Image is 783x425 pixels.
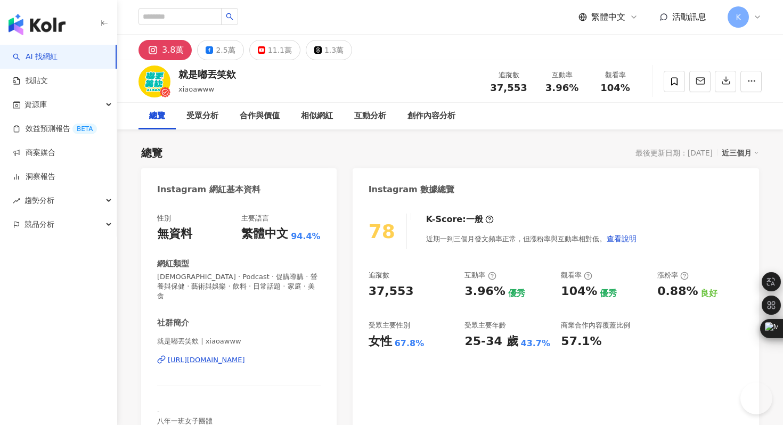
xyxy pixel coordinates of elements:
[157,317,189,329] div: 社群簡介
[138,40,192,60] button: 3.8萬
[241,214,269,223] div: 主要語言
[369,271,389,280] div: 追蹤數
[395,338,425,349] div: 67.8%
[157,184,260,195] div: Instagram 網紅基本資料
[157,214,171,223] div: 性別
[25,93,47,117] span: 資源庫
[407,110,455,122] div: 創作內容分析
[464,321,506,330] div: 受眾主要年齡
[595,70,635,80] div: 觀看率
[25,189,54,213] span: 趨勢分析
[291,231,321,242] span: 94.4%
[240,110,280,122] div: 合作與價值
[490,82,527,93] span: 37,553
[178,85,214,93] span: xiaoawww
[354,110,386,122] div: 互動分析
[635,149,713,157] div: 最後更新日期：[DATE]
[464,333,518,350] div: 25-34 歲
[301,110,333,122] div: 相似網紅
[464,271,496,280] div: 互動率
[138,66,170,97] img: KOL Avatar
[606,228,637,249] button: 查看說明
[369,283,414,300] div: 37,553
[157,355,321,365] a: [URL][DOMAIN_NAME]
[722,146,759,160] div: 近三個月
[542,70,582,80] div: 互動率
[241,226,288,242] div: 繁體中文
[521,338,551,349] div: 43.7%
[149,110,165,122] div: 總覽
[249,40,300,60] button: 11.1萬
[168,355,245,365] div: [URL][DOMAIN_NAME]
[216,43,235,58] div: 2.5萬
[25,213,54,236] span: 競品分析
[13,171,55,182] a: 洞察報告
[464,283,505,300] div: 3.96%
[561,283,597,300] div: 104%
[13,124,97,134] a: 效益預測報告BETA
[178,68,236,81] div: 就是嘟丟笑欸
[157,272,321,301] span: [DEMOGRAPHIC_DATA] · Podcast · 促購導購 · 營養與保健 · 藝術與娛樂 · 飲料 · 日常話題 · 家庭 · 美食
[369,220,395,242] div: 78
[561,333,601,350] div: 57.1%
[561,271,592,280] div: 觀看率
[141,145,162,160] div: 總覽
[369,321,410,330] div: 受眾主要性別
[306,40,352,60] button: 1.3萬
[600,83,630,93] span: 104%
[591,11,625,23] span: 繁體中文
[545,83,578,93] span: 3.96%
[13,76,48,86] a: 找貼文
[369,184,455,195] div: Instagram 數據總覽
[561,321,630,330] div: 商業合作內容覆蓋比例
[426,228,637,249] div: 近期一到三個月發文頻率正常，但漲粉率與互動率相對低。
[13,52,58,62] a: searchAI 找網紅
[157,226,192,242] div: 無資料
[13,148,55,158] a: 商案媒合
[197,40,243,60] button: 2.5萬
[657,271,689,280] div: 漲粉率
[157,337,321,346] span: 就是嘟丟笑欸 | xiaoawww
[324,43,344,58] div: 1.3萬
[9,14,66,35] img: logo
[657,283,698,300] div: 0.88%
[508,288,525,299] div: 優秀
[700,288,717,299] div: 良好
[736,11,740,23] span: K
[466,214,483,225] div: 一般
[607,234,637,243] span: 查看說明
[13,197,20,205] span: rise
[600,288,617,299] div: 優秀
[672,12,706,22] span: 活動訊息
[426,214,494,225] div: K-Score :
[369,333,392,350] div: 女性
[226,13,233,20] span: search
[157,258,189,269] div: 網紅類型
[268,43,292,58] div: 11.1萬
[488,70,529,80] div: 追蹤數
[162,43,184,58] div: 3.8萬
[740,382,772,414] iframe: Help Scout Beacon - Open
[186,110,218,122] div: 受眾分析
